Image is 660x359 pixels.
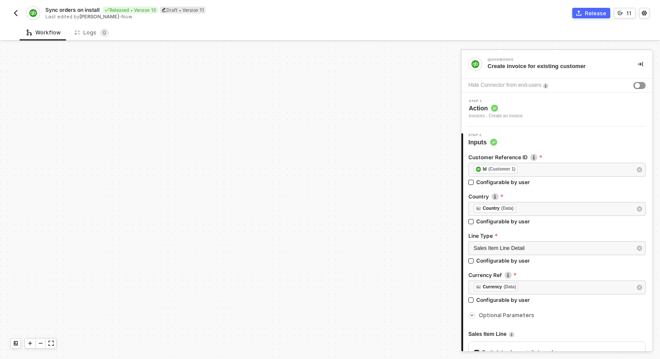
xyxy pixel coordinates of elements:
img: fieldIcon [476,284,481,290]
div: Configurable by user [476,218,530,225]
span: icon-collapse-right [638,62,643,67]
span: icon-edit [162,7,166,12]
img: integration-icon [471,60,479,68]
img: fieldIcon [476,167,481,172]
button: back [10,8,21,18]
span: Sales Item Line Detail [474,245,525,251]
div: Configurable by user [476,178,530,186]
div: Workflow [27,29,61,36]
label: Line Type [468,232,646,239]
div: Create invoice for existing customer [488,62,624,70]
span: Sync orders on install [45,6,100,14]
label: Country [468,193,646,200]
div: (Data) [501,205,513,212]
span: icon-settings [642,10,647,16]
div: QuickBooks [488,58,619,62]
button: Release [572,8,610,18]
span: icon-versioning [618,10,623,16]
img: back [12,10,19,17]
div: Logs [75,28,109,37]
span: [PERSON_NAME] [79,14,119,20]
div: Configurable by user [476,296,530,304]
img: fieldIcon [476,206,481,211]
label: Currency Ref [468,271,646,279]
span: Step 2 [468,133,497,137]
label: Customer Reference ID [468,154,646,161]
span: icon-minus [38,341,43,346]
div: Currency [483,283,502,291]
span: Optional Parameters [479,312,534,318]
img: icon-info [509,332,514,337]
img: icon-info [492,193,498,200]
span: icon-expand [48,341,54,346]
img: integration-icon [29,9,37,17]
div: Step 1Action Invoices - Create an invoice [461,99,653,120]
span: Action [469,104,522,113]
span: icon-play [27,341,33,346]
div: 11 [626,10,632,17]
button: 11 [614,8,636,18]
div: Invoices - Create an invoice [469,113,522,120]
span: Inputs [468,138,497,147]
div: Id [483,165,487,173]
div: (Customer 1) [488,166,516,173]
img: icon-info [543,83,548,89]
div: Hide Connector from end-users [468,81,541,89]
div: Draft • Version 11 [160,7,206,14]
div: Configurable by user [476,257,530,264]
div: Country [483,205,499,212]
sup: 0 [100,28,109,37]
div: Released • Version 10 [103,7,158,14]
div: Optional Parameters [468,311,646,320]
div: (Data) [504,284,516,291]
img: icon-info [505,272,512,279]
img: icon-info [530,154,537,161]
div: Release [585,10,606,17]
span: Step 1 [469,99,522,103]
span: Sales Item Line [468,329,506,340]
span: icon-arrow-right-small [469,313,474,318]
div: Switch to dynamic list mode [482,349,557,357]
div: Last edited by - Now [45,14,329,20]
span: icon-commerce [576,10,581,16]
